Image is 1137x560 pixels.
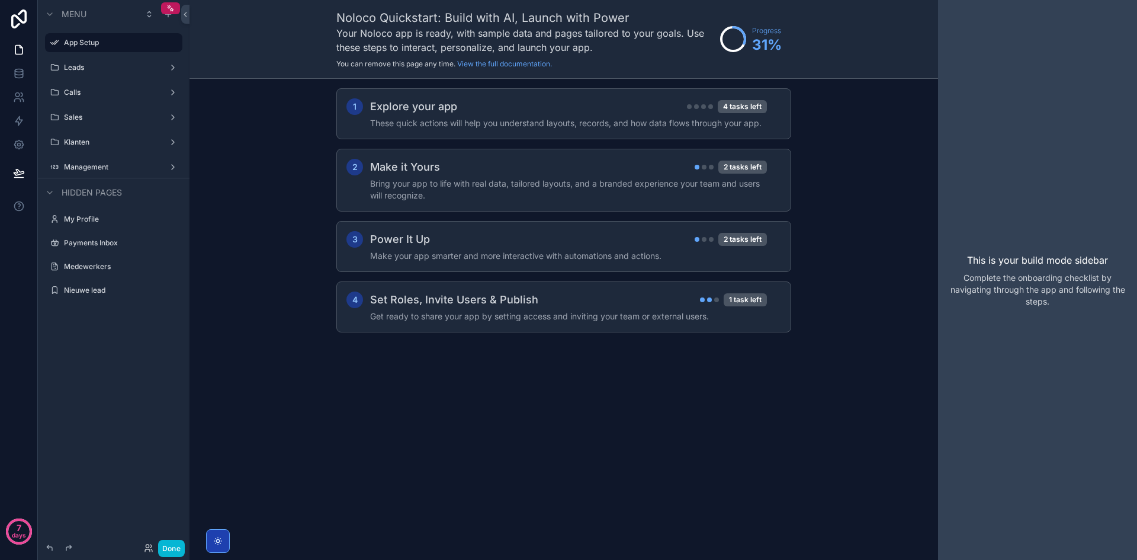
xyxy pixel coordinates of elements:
h4: Make your app smarter and more interactive with automations and actions. [370,250,767,262]
p: 7 [17,522,21,534]
span: Menu [62,8,86,20]
div: 2 [346,159,363,175]
h4: Bring your app to life with real data, tailored layouts, and a branded experience your team and u... [370,178,767,201]
p: Complete the onboarding checklist by navigating through the app and following the steps. [947,272,1128,308]
h2: Power It Up [370,231,430,248]
label: Nieuwe lead [64,286,180,295]
div: 1 [346,98,363,115]
div: scrollable content [189,79,938,366]
div: 1 task left [724,293,767,306]
div: 2 tasks left [718,233,767,246]
button: Done [158,540,185,557]
h2: Set Roles, Invite Users & Publish [370,292,538,308]
label: My Profile [64,215,180,224]
label: Payments Inbox [64,238,180,248]
div: 3 [346,231,363,248]
label: App Setup [64,38,175,47]
span: Hidden pages [62,187,122,199]
h3: Your Noloco app is ready, with sample data and pages tailored to your goals. Use these steps to i... [336,26,714,55]
label: Sales [64,113,163,122]
h2: Explore your app [370,98,457,115]
span: 31 % [752,36,782,55]
label: Management [64,162,163,172]
label: Leads [64,63,163,72]
h4: Get ready to share your app by setting access and inviting your team or external users. [370,311,767,322]
a: View the full documentation. [457,59,552,68]
p: days [12,527,26,543]
label: Calls [64,88,163,97]
span: You can remove this page any time. [336,59,455,68]
h4: These quick actions will help you understand layouts, records, and how data flows through your app. [370,117,767,129]
label: Medewerkers [64,262,180,271]
p: This is your build mode sidebar [967,253,1108,267]
h1: Noloco Quickstart: Build with AI, Launch with Power [336,9,714,26]
div: 2 tasks left [718,161,767,174]
div: 4 tasks left [718,100,767,113]
div: 4 [346,292,363,308]
label: Klanten [64,137,163,147]
h2: Make it Yours [370,159,440,175]
span: Progress [752,26,782,36]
